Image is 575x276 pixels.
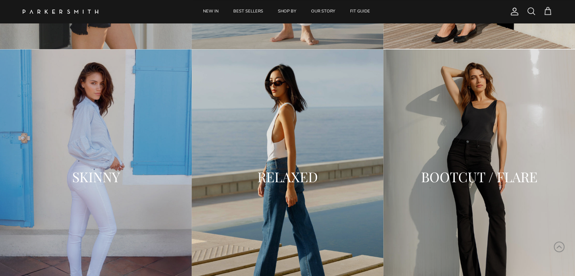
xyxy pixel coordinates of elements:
h2: BOOTCUT / FLARE [391,169,567,185]
h2: RELAXED [199,169,376,185]
svg: Scroll to Top [553,241,565,253]
h2: SKINNY [8,169,184,185]
a: Account [507,7,519,16]
a: Parker Smith [23,9,98,14]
